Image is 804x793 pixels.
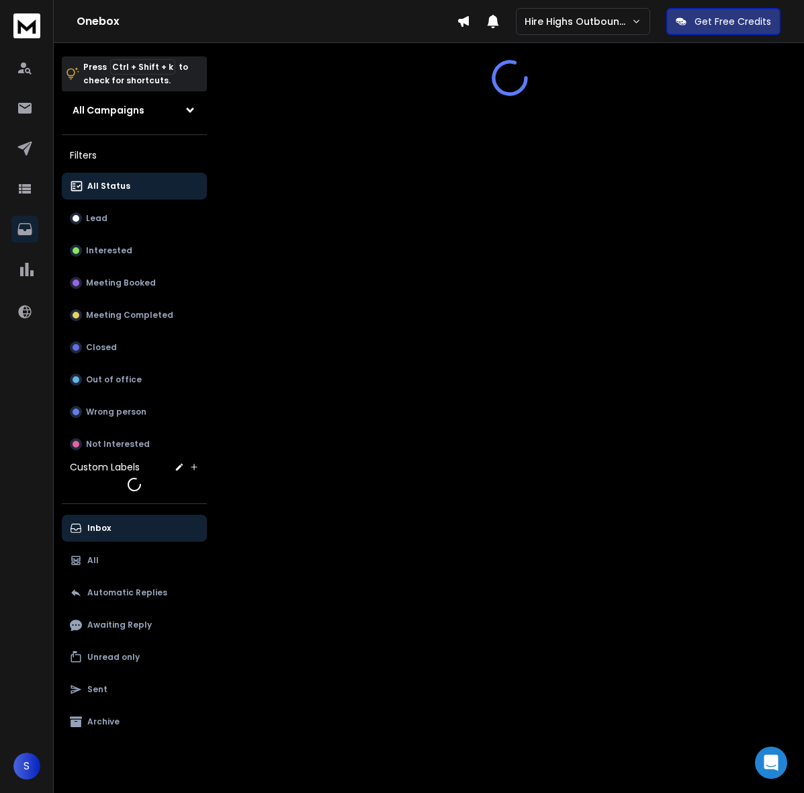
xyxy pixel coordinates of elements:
button: All [62,547,207,574]
button: Meeting Completed [62,302,207,329]
button: Sent [62,676,207,703]
p: Inbox [87,523,111,534]
p: Archive [87,716,120,727]
h1: All Campaigns [73,103,144,117]
button: S [13,753,40,780]
p: Lead [86,213,107,224]
p: Out of office [86,374,142,385]
button: Wrong person [62,399,207,425]
p: Wrong person [86,407,146,417]
p: Awaiting Reply [87,620,152,630]
p: Press to check for shortcuts. [83,60,188,87]
button: Awaiting Reply [62,612,207,638]
p: Hire Highs Outbound Engine [525,15,631,28]
button: Unread only [62,644,207,671]
button: Not Interested [62,431,207,458]
img: logo [13,13,40,38]
p: Meeting Booked [86,278,156,288]
p: All [87,555,99,566]
div: Open Intercom Messenger [755,747,787,779]
button: Archive [62,708,207,735]
p: Get Free Credits [695,15,771,28]
p: Meeting Completed [86,310,173,321]
button: All Status [62,173,207,200]
p: Unread only [87,652,140,663]
button: Lead [62,205,207,232]
h1: Onebox [77,13,457,30]
button: All Campaigns [62,97,207,124]
h3: Custom Labels [70,460,140,474]
p: Not Interested [86,439,150,450]
p: All Status [87,181,130,192]
button: Get Free Credits [666,8,780,35]
h3: Filters [62,146,207,165]
button: Closed [62,334,207,361]
p: Sent [87,684,107,695]
button: Inbox [62,515,207,542]
button: Out of office [62,366,207,393]
button: Automatic Replies [62,579,207,606]
span: Ctrl + Shift + k [110,59,175,75]
p: Interested [86,245,132,256]
p: Closed [86,342,117,353]
button: Meeting Booked [62,269,207,296]
button: Interested [62,237,207,264]
p: Automatic Replies [87,587,167,598]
